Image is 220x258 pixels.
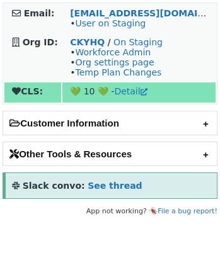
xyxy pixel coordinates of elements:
a: Detail [114,86,147,96]
h2: Other Tools & Resources [3,142,217,165]
strong: Slack convo: [23,181,85,191]
a: On Staging [113,37,163,47]
a: Org settings page [75,57,154,67]
span: • • • [70,47,161,77]
footer: App not working? 🪳 [3,205,217,218]
a: User on Staging [75,18,146,28]
strong: Email: [24,8,55,18]
a: Temp Plan Changes [75,67,161,77]
span: • [70,18,146,28]
a: Workforce Admin [75,47,151,57]
h2: Customer Information [3,111,217,135]
a: See thread [88,181,142,191]
a: File a bug report! [158,207,217,215]
strong: CLS: [12,86,43,96]
strong: / [108,37,111,47]
strong: Org ID: [23,37,58,47]
a: CKYHQ [70,37,105,47]
td: 💚 10 💚 - [62,82,216,103]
